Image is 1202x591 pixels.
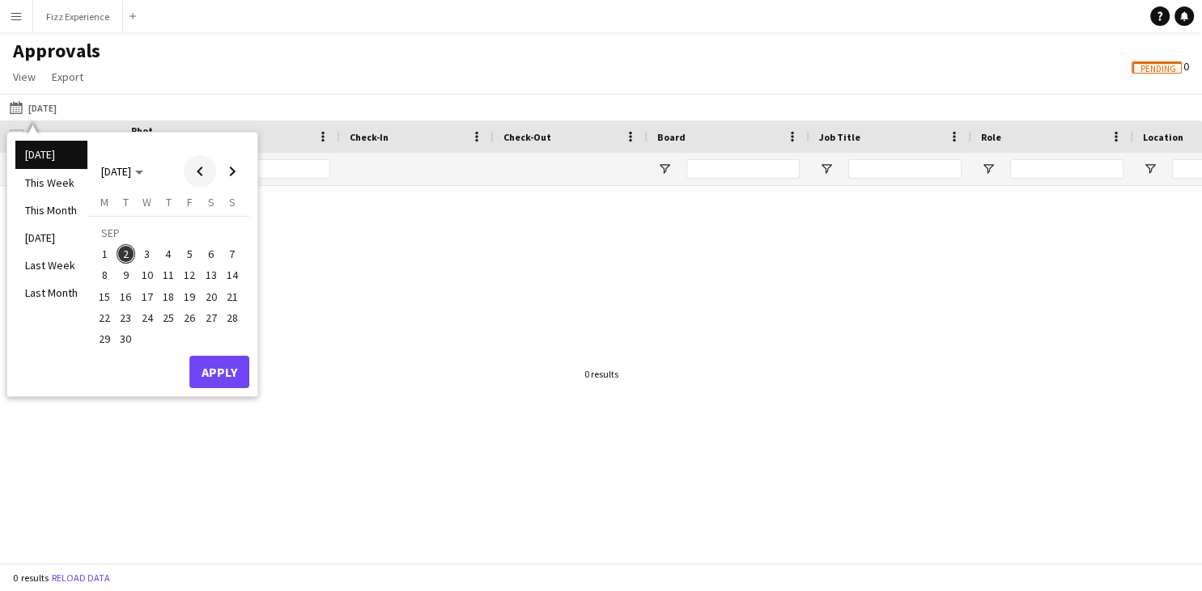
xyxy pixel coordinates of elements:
[13,70,36,84] span: View
[657,131,686,143] span: Board
[200,286,221,307] button: 20-09-2025
[223,308,242,327] span: 28
[95,308,114,327] span: 22
[15,196,87,224] li: This Month
[159,287,178,306] span: 18
[117,329,136,348] span: 30
[15,141,87,168] li: [DATE]
[15,279,87,306] li: Last Month
[229,195,236,209] span: S
[1143,162,1157,176] button: Open Filter Menu
[222,286,243,307] button: 21-09-2025
[202,244,221,264] span: 6
[115,264,136,285] button: 09-09-2025
[657,162,672,176] button: Open Filter Menu
[216,155,248,188] button: Next month
[225,159,330,179] input: Name Filter Input
[196,131,222,143] span: Name
[202,308,221,327] span: 27
[200,307,221,328] button: 27-09-2025
[95,266,114,285] span: 8
[208,195,214,209] span: S
[94,243,115,264] button: 01-09-2025
[202,266,221,285] span: 13
[94,222,243,243] td: SEP
[6,98,60,117] button: [DATE]
[138,287,157,306] span: 17
[180,308,199,327] span: 26
[115,307,136,328] button: 23-09-2025
[159,244,178,264] span: 4
[180,244,199,264] span: 5
[981,131,1001,143] span: Role
[137,243,158,264] button: 03-09-2025
[34,131,57,143] span: Date
[49,569,113,587] button: Reload data
[123,195,129,209] span: T
[15,251,87,279] li: Last Week
[187,195,193,209] span: F
[159,308,178,327] span: 25
[584,368,618,380] div: 0 results
[158,286,179,307] button: 18-09-2025
[1143,131,1183,143] span: Location
[94,264,115,285] button: 08-09-2025
[1132,59,1189,74] span: 0
[115,243,136,264] button: 02-09-2025
[223,287,242,306] span: 21
[115,286,136,307] button: 16-09-2025
[138,266,157,285] span: 10
[10,129,24,144] input: Column with Header Selection
[33,1,123,32] button: Fizz Experience
[179,307,200,328] button: 26-09-2025
[142,195,151,209] span: W
[95,329,114,348] span: 29
[117,287,136,306] span: 16
[202,287,221,306] span: 20
[6,66,42,87] a: View
[159,266,178,285] span: 11
[137,286,158,307] button: 17-09-2025
[117,266,136,285] span: 9
[350,131,389,143] span: Check-In
[101,164,131,179] span: [DATE]
[1010,159,1123,179] input: Role Filter Input
[15,224,87,251] li: [DATE]
[158,264,179,285] button: 11-09-2025
[223,244,242,264] span: 7
[686,159,800,179] input: Board Filter Input
[165,195,171,209] span: T
[94,307,115,328] button: 22-09-2025
[100,195,108,209] span: M
[117,244,136,264] span: 2
[95,244,114,264] span: 1
[52,70,83,84] span: Export
[179,243,200,264] button: 05-09-2025
[222,307,243,328] button: 28-09-2025
[15,169,87,196] li: This Week
[1140,64,1176,74] span: Pending
[115,328,136,349] button: 30-09-2025
[200,264,221,285] button: 13-09-2025
[179,264,200,285] button: 12-09-2025
[95,157,150,186] button: Choose month and year
[138,308,157,327] span: 24
[184,155,216,188] button: Previous month
[180,287,199,306] span: 19
[189,356,249,388] button: Apply
[137,307,158,328] button: 24-09-2025
[94,286,115,307] button: 15-09-2025
[95,287,114,306] span: 15
[180,266,199,285] span: 12
[117,308,136,327] span: 23
[223,266,242,285] span: 14
[138,244,157,264] span: 3
[45,66,90,87] a: Export
[819,162,834,176] button: Open Filter Menu
[158,243,179,264] button: 04-09-2025
[819,131,860,143] span: Job Title
[848,159,962,179] input: Job Title Filter Input
[503,131,551,143] span: Check-Out
[222,264,243,285] button: 14-09-2025
[179,286,200,307] button: 19-09-2025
